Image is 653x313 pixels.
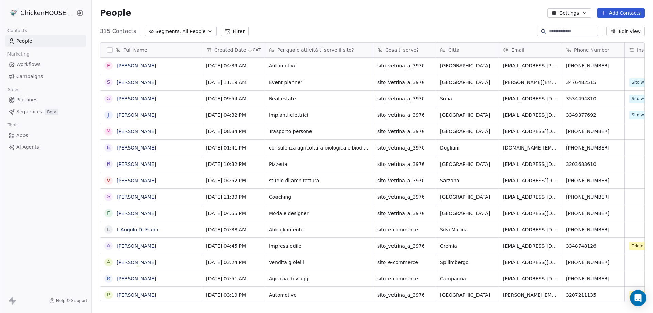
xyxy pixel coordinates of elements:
[5,59,86,70] a: Workflows
[20,9,75,17] span: ChickenHOUSE snc
[440,259,495,266] span: Spilimbergo
[566,275,620,282] span: [PHONE_NUMBER]
[117,80,156,85] a: [PERSON_NAME]
[574,47,609,53] span: Phone Number
[269,275,369,282] span: Agenzia di viaggi
[107,259,110,266] div: A
[436,43,499,57] div: Città
[206,95,261,102] span: [DATE] 09:54 AM
[206,144,261,151] span: [DATE] 01:41 PM
[108,111,109,119] div: J
[16,73,43,80] span: Campaigns
[566,193,620,200] span: [PHONE_NUMBER]
[503,128,557,135] span: [EMAIL_ADDRESS][DOMAIN_NAME]
[269,128,369,135] span: Trasporto persone
[566,242,620,249] span: 3348748126
[440,161,495,168] span: [GEOGRAPHIC_DATA]
[100,58,202,302] div: grid
[117,210,156,216] a: [PERSON_NAME]
[269,193,369,200] span: Coaching
[107,160,110,168] div: R
[107,226,110,233] div: L
[5,142,86,153] a: AI Agents
[5,71,86,82] a: Campaigns
[107,209,110,217] div: F
[117,96,156,101] a: [PERSON_NAME]
[4,49,32,59] span: Marketing
[377,292,432,298] span: sito_vetrina_a_397€
[269,144,369,151] span: consulenza agricoltura biologica e biodinamica
[440,128,495,135] span: [GEOGRAPHIC_DATA]
[123,47,147,53] span: Full Name
[5,94,86,106] a: Pipelines
[214,47,246,53] span: Created Date
[606,27,645,36] button: Edit View
[107,291,110,298] div: P
[503,275,557,282] span: [EMAIL_ADDRESS][DOMAIN_NAME]
[440,242,495,249] span: Cremia
[269,242,369,249] span: Impresa edile
[107,79,110,86] div: S
[629,111,652,119] span: Sito web
[117,112,156,118] a: [PERSON_NAME]
[106,128,111,135] div: M
[269,210,369,217] span: Moda e designer
[10,9,18,17] img: 4.jpg
[440,95,495,102] span: Sofia
[566,112,620,119] span: 3349377692
[269,292,369,298] span: Automotive
[566,79,620,86] span: 3476482515
[269,79,369,86] span: Event planner
[269,226,369,233] span: Abbigliamento
[377,161,432,168] span: sito_vetrina_a_397€
[269,161,369,168] span: Pizzeria
[269,62,369,69] span: Automotive
[566,62,620,69] span: [PHONE_NUMBER]
[440,210,495,217] span: [GEOGRAPHIC_DATA]
[377,95,432,102] span: sito_vetrina_a_397€
[117,178,156,183] a: [PERSON_NAME]
[377,79,432,86] span: sito_vetrina_a_397€
[440,193,495,200] span: [GEOGRAPHIC_DATA]
[503,161,557,168] span: [EMAIL_ADDRESS][DOMAIN_NAME]
[377,210,432,217] span: sito_vetrina_a_397€
[117,145,156,151] a: [PERSON_NAME]
[100,27,136,35] span: 315 Contacts
[503,242,557,249] span: [EMAIL_ADDRESS][DOMAIN_NAME]
[566,177,620,184] span: [PHONE_NUMBER]
[107,242,110,249] div: A
[202,43,265,57] div: Created DateCAT
[377,242,432,249] span: sito_vetrina_a_397€
[206,128,261,135] span: [DATE] 08:34 PM
[503,292,557,298] span: [PERSON_NAME][EMAIL_ADDRESS][DOMAIN_NAME]
[377,144,432,151] span: sito_vetrina_a_397€
[440,144,495,151] span: Dogliani
[107,275,110,282] div: R
[277,47,354,53] span: Per quale attività ti serve il sito?
[377,259,432,266] span: sito_e-commerce
[503,193,557,200] span: [EMAIL_ADDRESS][DOMAIN_NAME]
[265,43,373,57] div: Per quale attività ti serve il sito?
[440,79,495,86] span: [GEOGRAPHIC_DATA]
[5,84,22,95] span: Sales
[4,26,30,36] span: Contacts
[16,144,39,151] span: AI Agents
[45,109,58,115] span: Beta
[566,226,620,233] span: [PHONE_NUMBER]
[16,37,32,45] span: People
[269,112,369,119] span: Impianti elettrici
[499,43,562,57] div: Email
[5,130,86,141] a: Apps
[562,43,624,57] div: Phone Number
[5,120,21,130] span: Tools
[377,128,432,135] span: sito_vetrina_a_397€
[448,47,459,53] span: Città
[206,79,261,86] span: [DATE] 11:19 AM
[269,177,369,184] span: studio di architettura
[253,47,261,53] span: CAT
[117,276,156,281] a: [PERSON_NAME]
[117,227,158,232] a: L'Angolo Di Frann
[377,226,432,233] span: sito_e-commerce
[547,8,591,18] button: Settings
[117,292,156,298] a: [PERSON_NAME]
